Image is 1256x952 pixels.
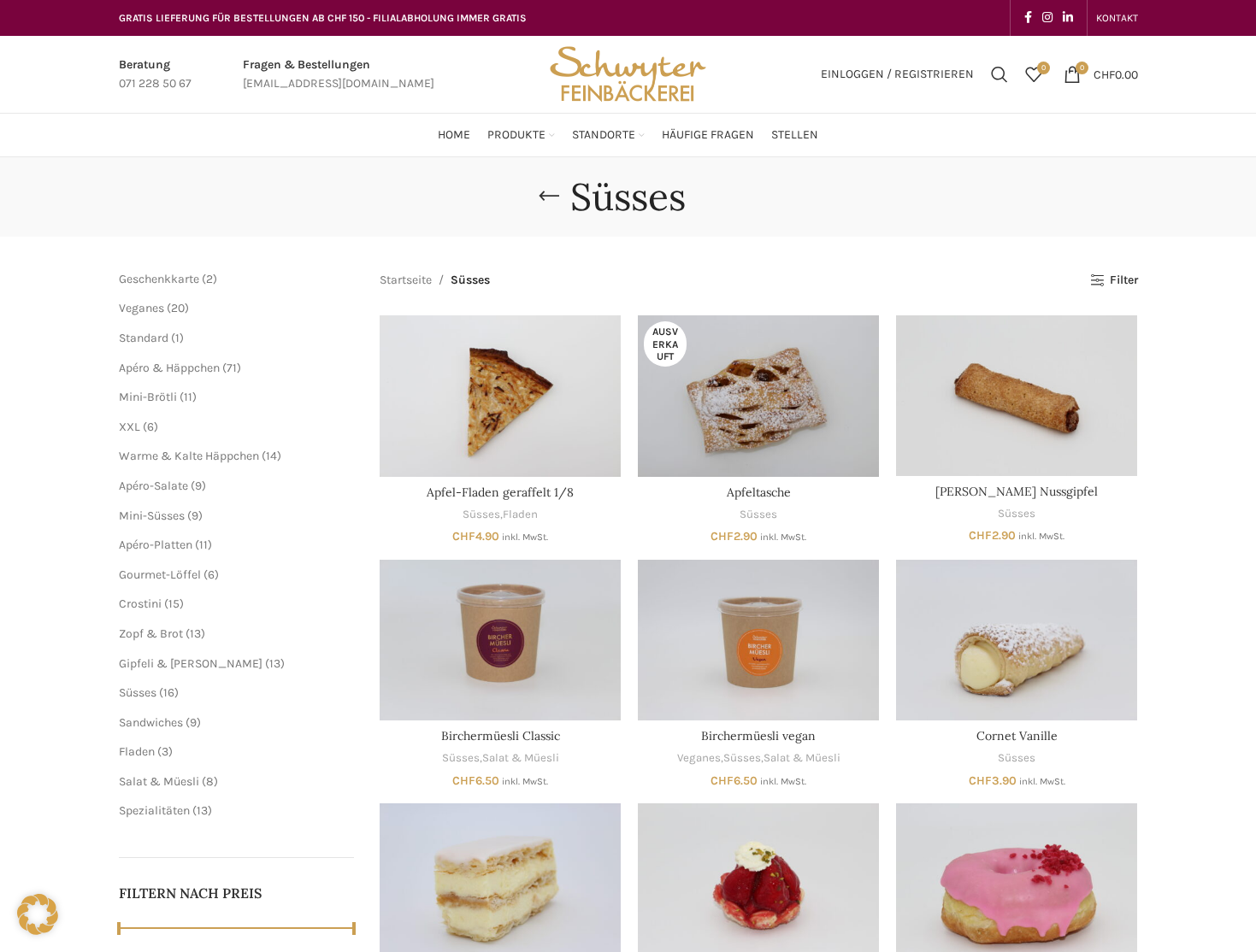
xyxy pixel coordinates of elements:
[570,174,686,220] h1: Süsses
[452,773,475,788] span: CHF
[119,361,220,375] a: Apéro & Häppchen
[119,272,199,286] a: Geschenkkarte
[119,390,177,404] a: Mini-Brötli
[701,728,816,743] a: Birchermüesli vegan
[451,271,490,290] span: Süsses
[1017,57,1051,91] div: Meine Wunschliste
[208,567,215,582] span: 6
[1090,273,1137,288] a: Filter
[171,301,185,315] span: 20
[119,626,183,641] a: Zopf & Brot
[227,361,237,375] span: 71
[162,744,168,759] span: 3
[771,118,818,152] a: Stellen
[243,56,434,94] a: Infobox link
[199,538,208,552] span: 11
[1094,67,1115,81] span: CHF
[380,507,621,523] div: ,
[1096,1,1138,35] a: KONTAKT
[723,750,761,767] a: Süsses
[771,127,818,144] span: Stellen
[452,773,499,788] bdi: 6.50
[119,538,192,552] span: Apéro-Platten
[572,127,635,144] span: Standorte
[380,271,432,290] a: Startseite
[502,776,548,787] small: inkl. MwSt.
[119,449,259,463] span: Warme & Kalte Häppchen
[969,773,1017,788] bdi: 3.90
[482,750,559,767] a: Salat & Müesli
[502,532,548,543] small: inkl. MwSt.
[119,12,527,24] span: GRATIS LIEFERUNG FÜR BESTELLUNGEN AB CHF 150 - FILIALABHOLUNG IMMER GRATIS
[1058,6,1078,30] a: Linkedin social link
[463,507,500,523] a: Süsses
[821,68,974,80] span: Einloggen / Registrieren
[206,774,214,789] span: 8
[119,596,162,611] a: Crostini
[184,390,192,404] span: 11
[119,803,190,818] a: Spezialitäten
[1019,776,1065,787] small: inkl. MwSt.
[760,532,806,543] small: inkl. MwSt.
[998,506,1035,522] a: Süsses
[119,508,185,523] a: Mini-Süsses
[206,272,213,286] span: 2
[110,118,1147,152] div: Main navigation
[677,750,721,767] a: Veganes
[969,773,992,788] span: CHF
[119,479,188,493] span: Apéro-Salate
[119,744,155,759] span: Fladen
[487,118,555,152] a: Produkte
[380,750,621,767] div: ,
[119,420,140,434] span: XXL
[1094,67,1138,81] bdi: 0.00
[119,567,201,582] a: Gourmet-Löffel
[662,127,754,144] span: Häufige Fragen
[969,528,992,543] span: CHF
[452,529,475,544] span: CHF
[487,127,545,144] span: Produkte
[528,179,570,214] a: Go back
[544,66,711,80] a: Site logo
[711,529,734,544] span: CHF
[119,884,355,902] h5: Filtern nach Preis
[1018,531,1064,542] small: inkl. MwSt.
[982,57,1017,91] a: Suchen
[190,626,201,641] span: 13
[119,56,192,94] a: Infobox link
[740,507,777,523] a: Süsses
[119,301,164,315] a: Veganes
[1088,1,1147,35] div: Secondary navigation
[998,750,1035,767] a: Süsses
[1017,57,1051,91] a: 0
[572,118,645,152] a: Standorte
[638,315,879,476] a: Apfeltasche
[427,485,574,500] a: Apfel-Fladen geraffelt 1/8
[969,528,1016,543] bdi: 2.90
[441,728,560,743] a: Birchermüesli Classic
[269,656,280,671] span: 13
[119,331,168,345] a: Standard
[935,484,1098,499] a: [PERSON_NAME] Nussgipfel
[711,529,758,544] bdi: 2.90
[119,715,183,730] a: Sandwiches
[175,331,180,345] span: 1
[1037,62,1050,74] span: 0
[1037,6,1058,30] a: Instagram social link
[711,773,758,788] bdi: 6.50
[197,803,208,818] span: 13
[638,750,879,767] div: , ,
[266,449,277,463] span: 14
[438,118,470,152] a: Home
[1019,6,1037,30] a: Facebook social link
[896,315,1137,476] a: Appenzeller Nussgipfel
[147,420,154,434] span: 6
[119,656,262,671] a: Gipfeli & [PERSON_NAME]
